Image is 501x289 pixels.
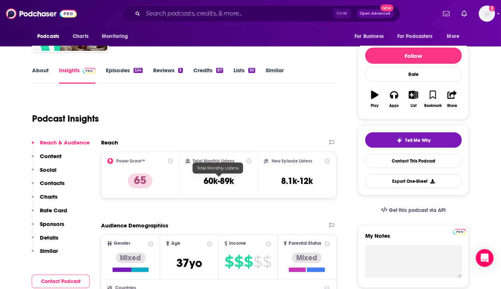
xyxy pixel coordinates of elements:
button: Social [32,166,56,180]
a: Reviews3 [153,67,183,84]
span: For Podcasters [397,31,433,42]
span: Charts [73,31,89,42]
h1: Podcast Insights [32,113,99,124]
div: Search podcasts, credits, & more... [123,5,400,22]
input: Search podcasts, credits, & more... [143,8,334,20]
h3: 8.1k-12k [281,175,313,187]
span: More [447,31,460,42]
span: $ [253,256,262,268]
button: Export One-Sheet [365,174,462,188]
p: Charts [40,193,58,200]
button: open menu [32,29,69,43]
div: Mixed [292,253,322,263]
button: Bookmark [423,86,442,112]
p: Sponsors [40,220,64,227]
a: Pro website [453,228,466,235]
a: Episodes534 [106,67,143,84]
div: Mixed [116,253,146,263]
span: Tell Me Why [405,137,431,143]
button: tell me why sparkleTell Me Why [365,132,462,148]
div: 3 [178,68,183,73]
h3: 60k-89k [204,175,234,187]
a: About [32,67,49,84]
button: Reach & Audience [32,139,90,153]
p: Content [40,153,62,160]
div: Play [371,104,379,108]
button: open menu [349,29,393,43]
span: Income [229,241,246,246]
div: List [411,104,417,108]
h2: Audience Demographics [101,222,168,229]
p: 65 [128,174,152,188]
button: Rate Card [32,207,67,220]
a: Get this podcast via API [375,201,452,219]
img: User Profile [479,6,495,22]
div: 534 [134,68,143,73]
p: Contacts [40,180,65,187]
label: My Notes [365,232,462,245]
h2: New Episode Listens [272,159,312,164]
button: Open AdvancedNew [357,9,394,18]
div: Rate [365,67,462,82]
div: Open Intercom Messenger [476,249,494,267]
button: open menu [442,29,469,43]
span: $ [263,256,271,268]
button: open menu [97,29,138,43]
span: Parental Status [288,241,321,246]
span: 37 yo [176,256,202,270]
div: 30 [248,68,255,73]
h2: Power Score™ [116,159,145,164]
img: tell me why sparkle [397,137,402,143]
p: Social [40,166,56,173]
button: Contacts [32,180,65,193]
span: For Business [355,31,384,42]
img: Podchaser - Follow, Share and Rate Podcasts [6,7,77,21]
button: Show profile menu [479,6,495,22]
button: Follow [365,48,462,64]
span: Monitoring [102,31,128,42]
svg: Add a profile image [489,6,495,11]
button: Sponsors [32,220,64,234]
img: Podchaser Pro [83,68,96,74]
span: Open Advanced [360,12,391,15]
a: Similar [266,67,284,84]
div: Share [447,104,457,108]
h2: Reach [101,139,118,146]
div: 87 [216,68,223,73]
button: Details [32,234,58,248]
a: Show notifications dropdown [440,7,453,20]
span: New [380,4,394,11]
span: Logged in as megcassidy [479,6,495,22]
span: Ctrl K [334,9,351,18]
a: InsightsPodchaser Pro [59,67,96,84]
span: Gender [114,241,130,246]
p: Similar [40,247,58,254]
a: Credits87 [193,67,223,84]
span: $ [225,256,234,268]
span: Age [171,241,180,246]
button: Share [443,86,462,112]
p: Rate Card [40,207,67,214]
span: Podcasts [37,31,59,42]
button: Content [32,153,62,166]
span: Total Monthly Listens [197,166,239,171]
button: Charts [32,193,58,207]
div: Bookmark [424,104,442,108]
h2: Total Monthly Listens [193,159,235,164]
span: $ [244,256,253,268]
button: Play [365,86,384,112]
a: Charts [68,29,93,43]
p: Details [40,234,58,241]
img: Podchaser Pro [453,229,466,235]
a: Contact This Podcast [365,154,462,168]
button: Contact Podcast [32,275,90,288]
p: Reach & Audience [40,139,90,146]
button: open menu [393,29,443,43]
button: Apps [384,86,404,112]
a: Show notifications dropdown [459,7,470,20]
span: $ [234,256,243,268]
button: Similar [32,247,58,261]
div: Apps [390,104,399,108]
a: Lists30 [234,67,255,84]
